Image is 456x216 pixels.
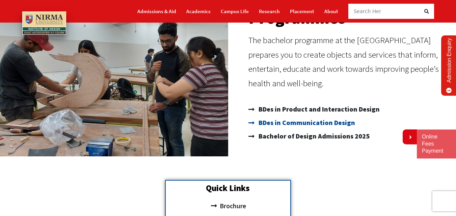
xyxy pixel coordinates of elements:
img: main_logo [22,11,66,35]
a: Brochure [169,199,287,213]
a: BDes in Product and Interaction Design [248,102,450,116]
span: Brochure [218,199,246,213]
h2: Quick Links [169,184,287,192]
span: Search Her [354,7,381,15]
a: BDes in Communication Design [248,116,450,129]
a: About [324,5,338,17]
span: BDes in Communication Design [257,116,355,129]
a: Online Fees Payment [422,133,451,154]
p: The bachelor programme at the [GEOGRAPHIC_DATA] prepares you to create objects and services that ... [248,33,450,90]
span: Bachelor of Design Admissions 2025 [257,129,370,143]
a: Admissions & Aid [137,5,176,17]
span: BDes in Product and Interaction Design [257,102,380,116]
a: Campus Life [221,5,249,17]
a: Bachelor of Design Admissions 2025 [248,129,450,143]
a: Placement [290,5,314,17]
a: Research [259,5,280,17]
a: Academics [186,5,211,17]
